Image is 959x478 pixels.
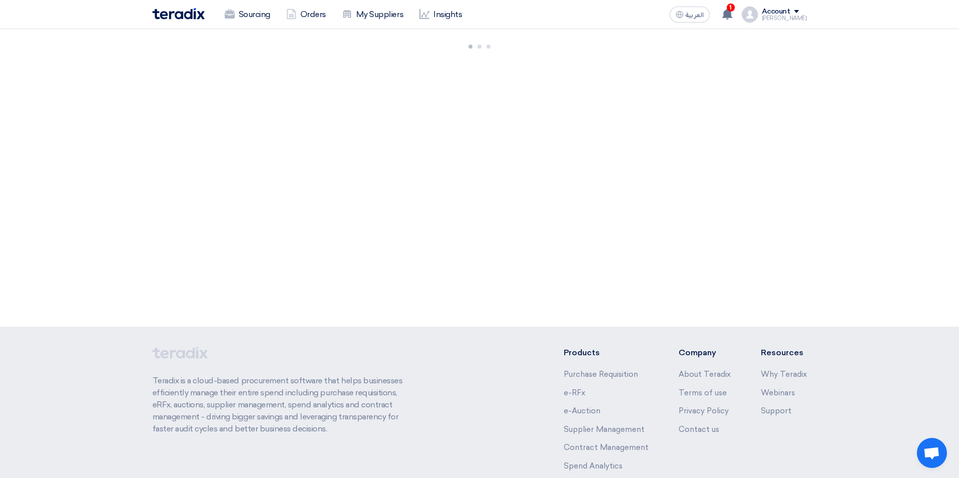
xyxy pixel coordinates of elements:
a: Supplier Management [564,425,645,434]
a: Contact us [679,425,719,434]
a: About Teradix [679,370,731,379]
button: العربية [670,7,710,23]
a: Orders [278,4,334,26]
li: Resources [761,347,807,359]
a: e-Auction [564,406,600,415]
a: Purchase Requisition [564,370,638,379]
a: Insights [411,4,470,26]
a: e-RFx [564,388,585,397]
p: Teradix is a cloud-based procurement software that helps businesses efficiently manage their enti... [152,375,414,435]
span: 1 [727,4,735,12]
div: Account [762,8,790,16]
img: Teradix logo [152,8,205,20]
a: Open chat [917,438,947,468]
img: profile_test.png [742,7,758,23]
a: Terms of use [679,388,727,397]
a: Why Teradix [761,370,807,379]
a: Privacy Policy [679,406,729,415]
li: Company [679,347,731,359]
a: Contract Management [564,443,649,452]
a: Webinars [761,388,795,397]
span: العربية [686,12,704,19]
a: Sourcing [217,4,278,26]
a: Support [761,406,791,415]
div: [PERSON_NAME] [762,16,807,21]
li: Products [564,347,649,359]
a: My Suppliers [334,4,411,26]
a: Spend Analytics [564,461,622,470]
